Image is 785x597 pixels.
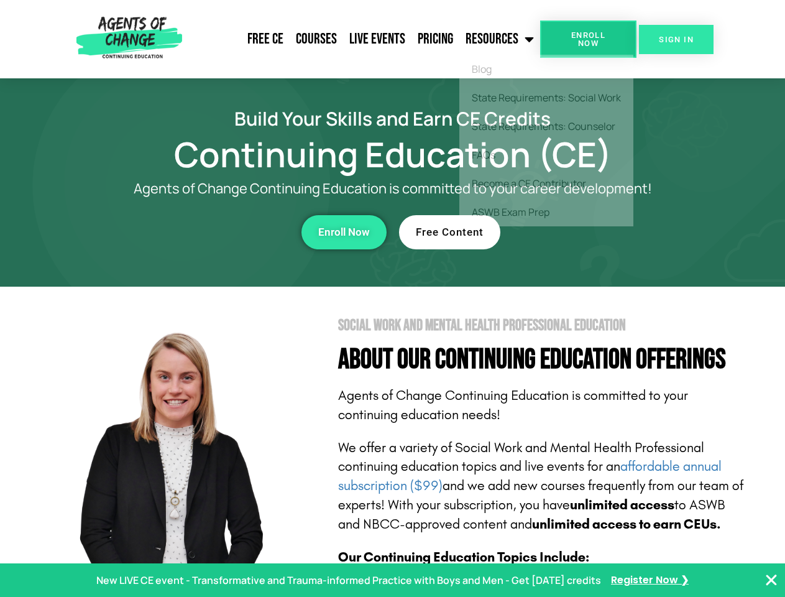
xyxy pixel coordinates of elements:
span: Enroll Now [560,31,617,47]
p: New LIVE CE event - Transformative and Trauma-informed Practice with Boys and Men - Get [DATE] cr... [96,572,601,590]
h2: Build Your Skills and Earn CE Credits [39,109,747,127]
a: Resources [459,24,540,55]
nav: Menu [187,24,540,55]
a: State Requirements: Social Work [459,83,633,112]
a: Free CE [241,24,290,55]
b: Our Continuing Education Topics Include: [338,549,589,565]
a: Enroll Now [301,215,387,249]
button: Close Banner [764,573,779,588]
h1: Continuing Education (CE) [39,140,747,169]
a: Free Content [399,215,500,249]
a: Become a CE Contributor [459,169,633,198]
span: Agents of Change Continuing Education is committed to your continuing education needs! [338,387,688,423]
span: Free Content [416,227,484,238]
h4: About Our Continuing Education Offerings [338,346,747,374]
span: SIGN IN [659,35,694,44]
a: Blog [459,55,633,83]
p: Agents of Change Continuing Education is committed to your career development! [88,181,697,197]
a: ASWB Exam Prep [459,198,633,226]
ul: Resources [459,55,633,226]
a: SIGN IN [639,25,714,54]
a: Register Now ❯ [611,572,689,590]
a: Pricing [411,24,459,55]
b: unlimited access [570,497,674,513]
p: We offer a variety of Social Work and Mental Health Professional continuing education topics and ... [338,438,747,534]
a: Courses [290,24,343,55]
h2: Social Work and Mental Health Professional Education [338,318,747,333]
a: State Requirements: Counselor [459,112,633,141]
a: Enroll Now [540,21,636,58]
span: Enroll Now [318,227,370,238]
b: unlimited access to earn CEUs. [532,516,721,532]
a: Live Events [343,24,411,55]
a: FAQs [459,141,633,169]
